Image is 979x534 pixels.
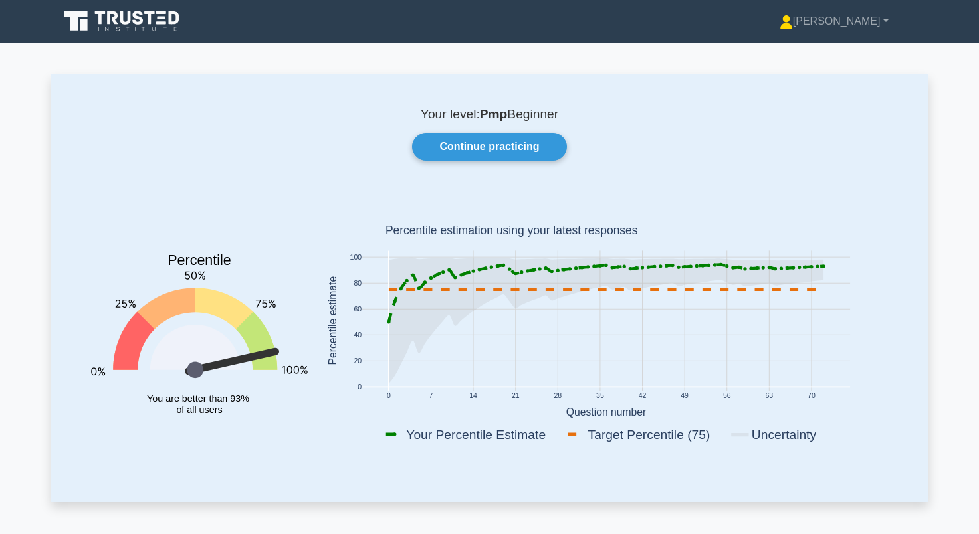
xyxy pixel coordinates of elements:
[511,393,519,400] text: 21
[167,253,231,269] text: Percentile
[354,331,362,339] text: 40
[147,393,249,404] tspan: You are better than 93%
[566,406,646,418] text: Question number
[429,393,433,400] text: 7
[386,393,390,400] text: 0
[469,393,477,400] text: 14
[83,106,897,122] p: Your level: Beginner
[354,306,362,313] text: 60
[748,8,921,35] a: [PERSON_NAME]
[554,393,562,400] text: 28
[596,393,604,400] text: 35
[326,276,338,365] text: Percentile estimate
[354,280,362,287] text: 80
[350,254,362,261] text: 100
[385,224,637,238] text: Percentile estimation using your latest responses
[354,357,362,365] text: 20
[638,393,646,400] text: 42
[480,107,508,121] b: Pmp
[681,393,689,400] text: 49
[412,133,566,161] a: Continue practicing
[808,393,816,400] text: 70
[176,404,222,415] tspan: of all users
[358,384,362,391] text: 0
[722,393,730,400] text: 56
[765,393,773,400] text: 63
